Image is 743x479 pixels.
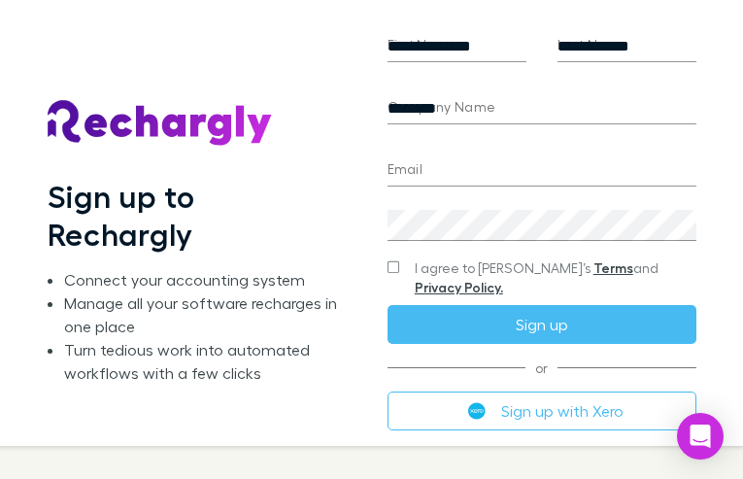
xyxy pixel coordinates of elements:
span: I agree to [PERSON_NAME]’s and [415,258,696,297]
h1: Sign up to Rechargly [48,178,349,253]
button: Sign up [388,305,696,344]
a: Terms [593,259,633,276]
li: Manage all your software recharges in one place [64,291,348,338]
span: or [388,367,696,368]
button: Sign up with Xero [388,392,696,430]
li: Turn tedious work into automated workflows with a few clicks [64,338,348,385]
img: Rechargly's Logo [48,100,273,147]
img: Xero's logo [468,402,486,420]
div: Open Intercom Messenger [677,413,724,460]
a: Privacy Policy. [415,279,503,295]
li: Connect your accounting system [64,268,348,291]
